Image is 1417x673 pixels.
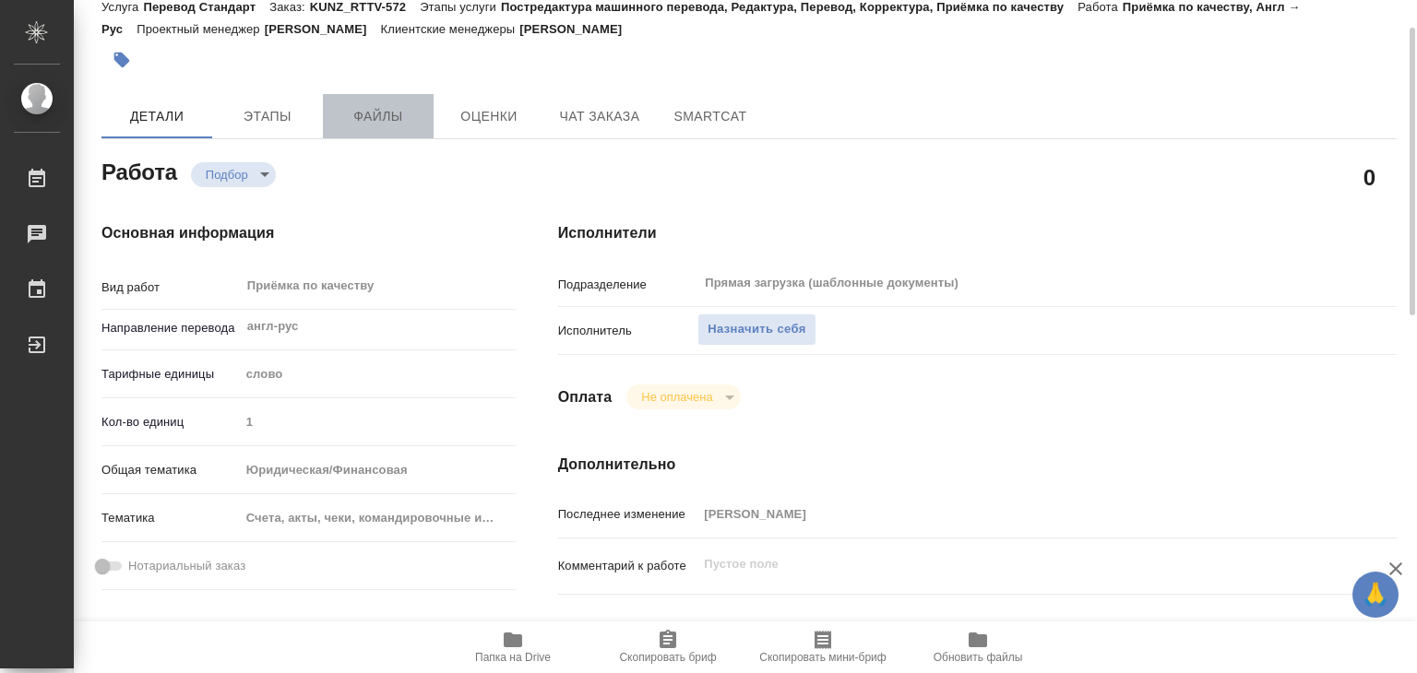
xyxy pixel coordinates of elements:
h4: Оплата [558,386,613,408]
textarea: /Clients/RT/Orders/KUNZ_RTTV-572/Corrected/KUNZ_RTTV-572-WK-001 [697,620,1327,651]
p: Последнее изменение [558,505,698,524]
div: Счета, акты, чеки, командировочные и таможенные документы [240,502,517,534]
span: Чат заказа [555,105,644,128]
div: слово [240,359,517,390]
p: [PERSON_NAME] [519,22,636,36]
button: Подбор [200,167,254,183]
button: 🙏 [1352,572,1399,618]
span: 🙏 [1360,575,1391,614]
span: Этапы [223,105,312,128]
p: Общая тематика [101,461,240,479]
span: Назначить себя [708,319,805,340]
button: Скопировать мини-бриф [745,621,900,673]
button: Добавить тэг [101,40,142,80]
span: Обновить файлы [934,651,1023,664]
h4: Основная информация [101,222,484,244]
h2: Работа [101,154,177,187]
button: Назначить себя [697,313,816,346]
p: Клиентские менеджеры [381,22,520,36]
h2: 0 [1363,161,1375,193]
span: Оценки [445,105,533,128]
button: Обновить файлы [900,621,1055,673]
p: Исполнитель [558,322,698,340]
input: Пустое поле [697,501,1327,527]
span: Файлы [334,105,423,128]
input: Пустое поле [240,408,517,435]
p: Тарифные единицы [101,365,240,384]
div: Подбор [626,384,740,409]
button: Не оплачена [636,389,718,405]
button: Скопировать бриф [590,621,745,673]
span: Папка на Drive [475,651,551,664]
h4: Дополнительно [558,454,1397,476]
span: Нотариальный заказ [128,557,245,575]
div: Юридическая/Финансовая [240,455,517,486]
h4: Исполнители [558,222,1397,244]
span: Детали [113,105,201,128]
p: Кол-во единиц [101,413,240,431]
h4: [PERSON_NAME] [101,620,484,642]
span: Скопировать бриф [619,651,716,664]
p: Вид работ [101,278,240,297]
p: [PERSON_NAME] [265,22,381,36]
p: Подразделение [558,276,698,294]
p: Тематика [101,509,240,527]
p: Комментарий к работе [558,557,698,575]
span: SmartCat [666,105,755,128]
span: Скопировать мини-бриф [759,651,886,664]
p: Направление перевода [101,319,240,337]
div: Подбор [191,162,276,187]
p: Проектный менеджер [137,22,264,36]
button: Папка на Drive [435,621,590,673]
